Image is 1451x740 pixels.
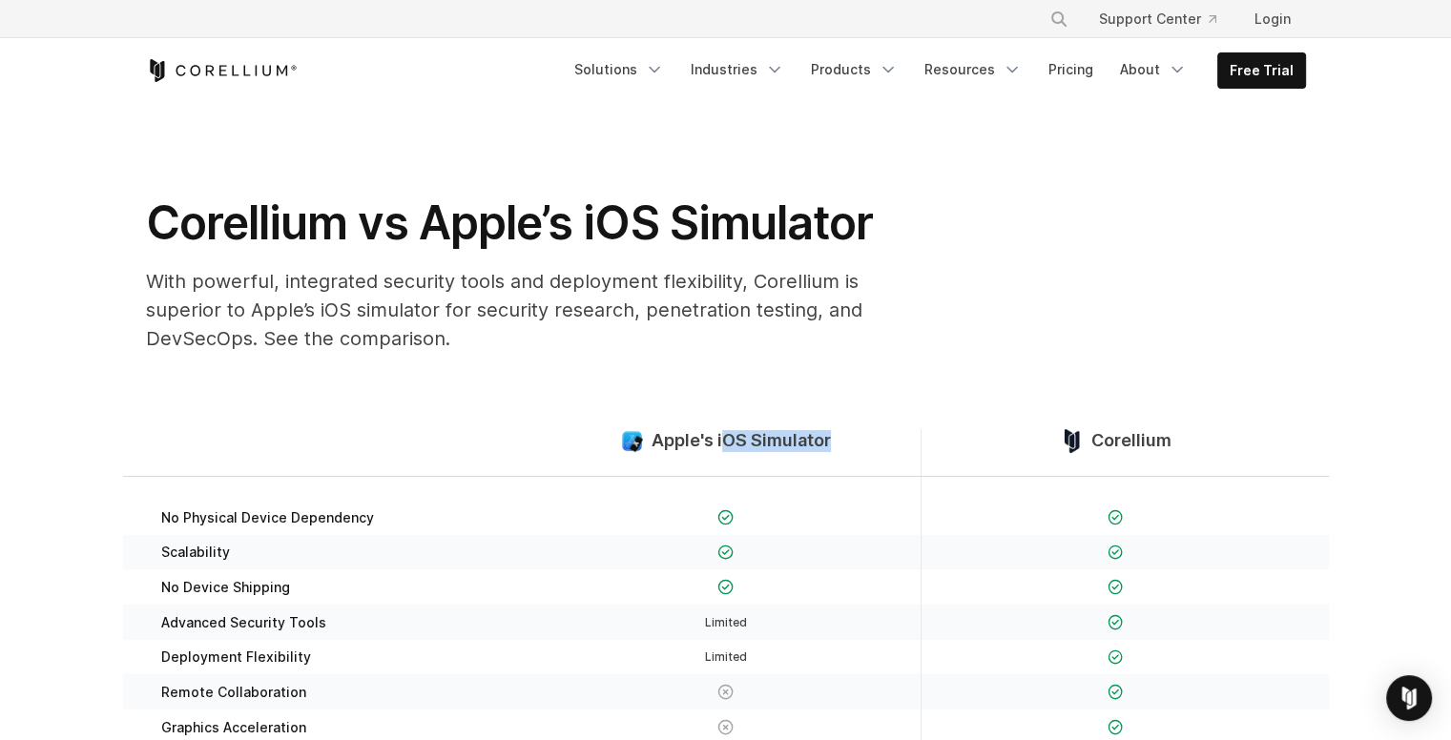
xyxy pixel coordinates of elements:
span: Corellium [1091,430,1171,452]
img: Checkmark [717,509,734,525]
img: X [717,684,734,700]
img: Checkmark [1108,579,1124,595]
div: Open Intercom Messenger [1386,675,1432,721]
span: No Device Shipping [161,579,290,596]
img: Checkmark [717,579,734,595]
img: Checkmark [1108,684,1124,700]
a: Login [1239,2,1306,36]
span: Apple's iOS Simulator [652,430,831,452]
a: Solutions [563,52,675,87]
a: Products [799,52,909,87]
img: Checkmark [1108,509,1124,525]
a: About [1109,52,1198,87]
span: Deployment Flexibility [161,648,311,666]
img: Checkmark [1108,545,1124,561]
img: Checkmark [1108,614,1124,630]
a: Free Trial [1218,53,1305,88]
a: Industries [679,52,796,87]
a: Resources [913,52,1033,87]
span: Limited [705,615,747,629]
img: compare_ios-simulator--large [620,429,644,453]
img: Checkmark [717,545,734,561]
img: Checkmark [1108,719,1124,735]
a: Support Center [1084,2,1232,36]
span: Scalability [161,544,230,561]
span: No Physical Device Dependency [161,509,374,526]
button: Search [1042,2,1076,36]
a: Corellium Home [146,59,298,82]
img: Checkmark [1108,649,1124,666]
span: Remote Collaboration [161,684,306,701]
p: With powerful, integrated security tools and deployment flexibility, Corellium is superior to App... [146,267,909,353]
h1: Corellium vs Apple’s iOS Simulator [146,195,909,252]
div: Navigation Menu [1026,2,1306,36]
span: Advanced Security Tools [161,614,326,631]
span: Limited [705,649,747,664]
span: Graphics Acceleration [161,719,306,736]
div: Navigation Menu [563,52,1306,89]
img: X [717,719,734,735]
a: Pricing [1037,52,1105,87]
